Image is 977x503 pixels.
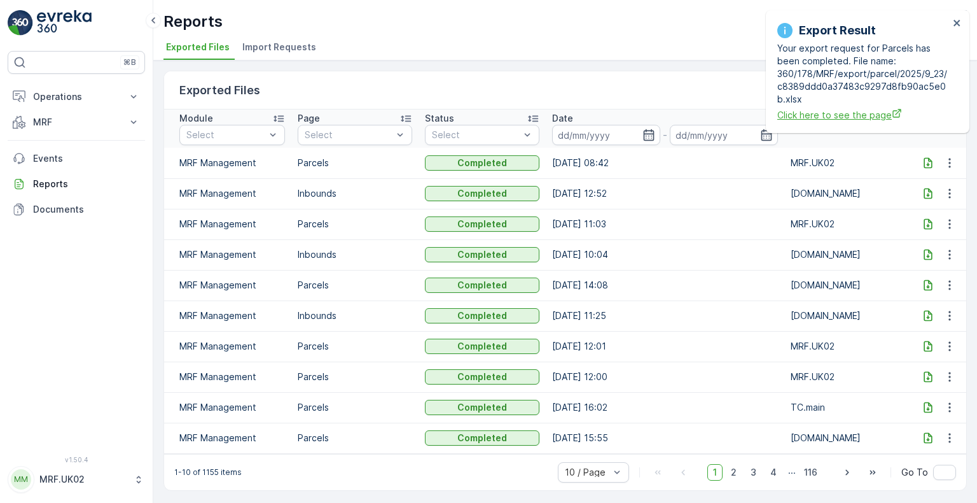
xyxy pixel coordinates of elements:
p: Completed [457,279,507,292]
a: Reports [8,171,145,197]
button: Completed [425,216,539,232]
button: Completed [425,186,539,201]
p: [DOMAIN_NAME] [791,248,905,261]
input: dd/mm/yyyy [552,125,660,145]
p: Exported Files [179,81,260,99]
p: MRF Management [179,279,285,292]
p: MRF.UK02 [791,157,905,169]
p: MRF Management [179,401,285,414]
p: Completed [457,340,507,353]
p: Parcels [298,401,412,414]
span: Import Requests [242,41,316,53]
p: Parcels [298,371,412,383]
td: [DATE] 11:03 [546,209,784,239]
p: MRF Management [179,218,285,230]
p: Parcels [298,218,412,230]
button: Completed [425,430,539,446]
p: MRF Management [179,248,285,261]
p: Operations [33,90,120,103]
p: [DOMAIN_NAME] [791,432,905,444]
p: Parcels [298,340,412,353]
p: Your export request for Parcels has been completed. File name: 360/178/MRF/export/parcel/2025/9_2... [777,42,949,106]
td: [DATE] 12:00 [546,362,784,392]
p: Completed [457,432,507,444]
p: Completed [457,187,507,200]
p: ... [788,464,796,481]
p: Page [298,112,320,125]
p: Inbounds [298,248,412,261]
p: Export Result [799,22,876,39]
button: Completed [425,400,539,415]
p: - [663,127,667,143]
span: 1 [707,464,723,481]
input: dd/mm/yyyy [670,125,778,145]
p: [DOMAIN_NAME] [791,279,905,292]
p: Completed [457,248,507,261]
p: MRF [33,116,120,129]
p: Completed [457,157,507,169]
p: MRF Management [179,432,285,444]
a: Click here to see the page [777,108,949,122]
button: Completed [425,278,539,293]
p: MRF.UK02 [39,473,127,486]
td: [DATE] 15:55 [546,423,784,453]
span: v 1.50.4 [8,456,145,464]
td: [DATE] 14:08 [546,270,784,301]
p: Inbounds [298,187,412,200]
p: Completed [457,401,507,414]
button: close [953,18,962,30]
span: 116 [798,464,823,481]
td: [DATE] 16:02 [546,392,784,423]
p: MRF Management [179,309,285,322]
p: Inbounds [298,309,412,322]
button: Completed [425,308,539,323]
img: logo [8,10,33,36]
p: Status [425,112,454,125]
p: ⌘B [123,57,136,67]
p: Parcels [298,279,412,292]
span: Go To [901,466,928,479]
p: MRF Management [179,157,285,169]
p: Completed [457,309,507,322]
p: MRF Management [179,187,285,200]
img: logo_light-DOdMpM7g.png [37,10,92,36]
td: [DATE] 08:42 [546,148,784,178]
p: Select [186,129,265,141]
p: TC.main [791,401,905,414]
p: Completed [457,371,507,383]
p: MRF.UK02 [791,218,905,230]
button: Completed [425,247,539,262]
td: [DATE] 10:04 [546,239,784,270]
button: MMMRF.UK02 [8,466,145,493]
td: [DATE] 11:25 [546,301,784,331]
a: Documents [8,197,145,222]
span: 4 [765,464,782,481]
p: MRF.UK02 [791,371,905,383]
button: Operations [8,84,145,110]
button: Completed [425,369,539,385]
p: [DOMAIN_NAME] [791,187,905,200]
p: Completed [457,218,507,230]
button: MRF [8,110,145,135]
div: MM [11,469,31,490]
p: Select [305,129,392,141]
p: Reports [33,178,140,190]
span: 3 [745,464,762,481]
p: [DOMAIN_NAME] [791,309,905,322]
p: Parcels [298,157,412,169]
p: Date [552,112,573,125]
button: Completed [425,155,539,171]
span: 2 [725,464,742,481]
p: Documents [33,203,140,216]
a: Events [8,146,145,171]
p: 1-10 of 1155 items [174,467,242,478]
p: Module [179,112,213,125]
td: [DATE] 12:01 [546,331,784,362]
p: MRF Management [179,340,285,353]
p: Events [33,152,140,165]
p: Reports [163,11,223,32]
button: Completed [425,339,539,354]
span: Exported Files [166,41,230,53]
p: MRF Management [179,371,285,383]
